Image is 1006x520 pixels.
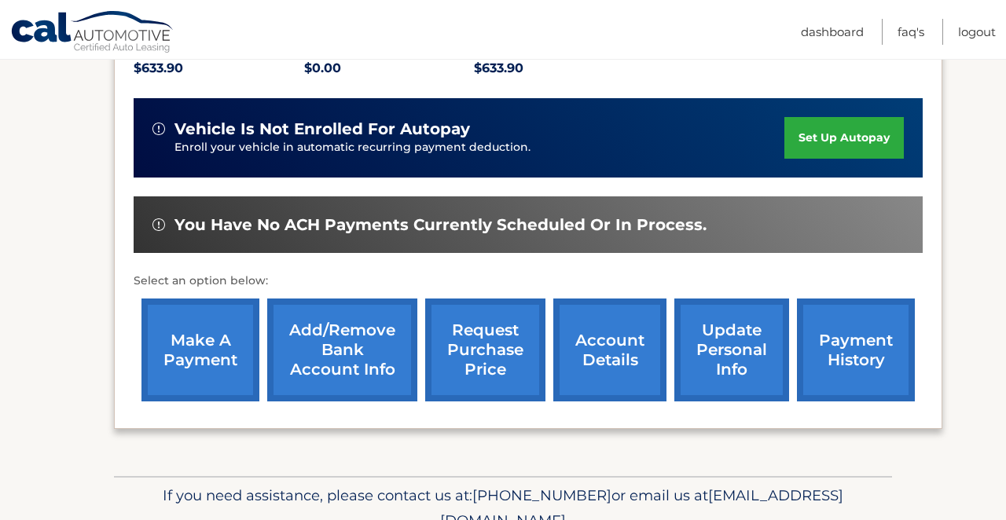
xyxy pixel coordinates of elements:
a: payment history [797,298,915,401]
a: set up autopay [784,117,904,159]
a: Logout [958,19,996,45]
p: Enroll your vehicle in automatic recurring payment deduction. [174,139,784,156]
img: alert-white.svg [152,123,165,135]
a: Dashboard [801,19,864,45]
span: vehicle is not enrolled for autopay [174,119,470,139]
a: make a payment [141,298,259,401]
span: You have no ACH payments currently scheduled or in process. [174,215,707,235]
a: Cal Automotive [10,10,175,56]
a: FAQ's [898,19,924,45]
a: request purchase price [425,298,545,401]
a: Add/Remove bank account info [267,298,417,401]
span: [PHONE_NUMBER] [472,486,611,504]
p: $633.90 [134,57,304,79]
p: $633.90 [474,57,644,79]
a: account details [553,298,666,401]
a: update personal info [674,298,789,401]
p: $0.00 [304,57,475,79]
img: alert-white.svg [152,218,165,231]
p: Select an option below: [134,272,923,291]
